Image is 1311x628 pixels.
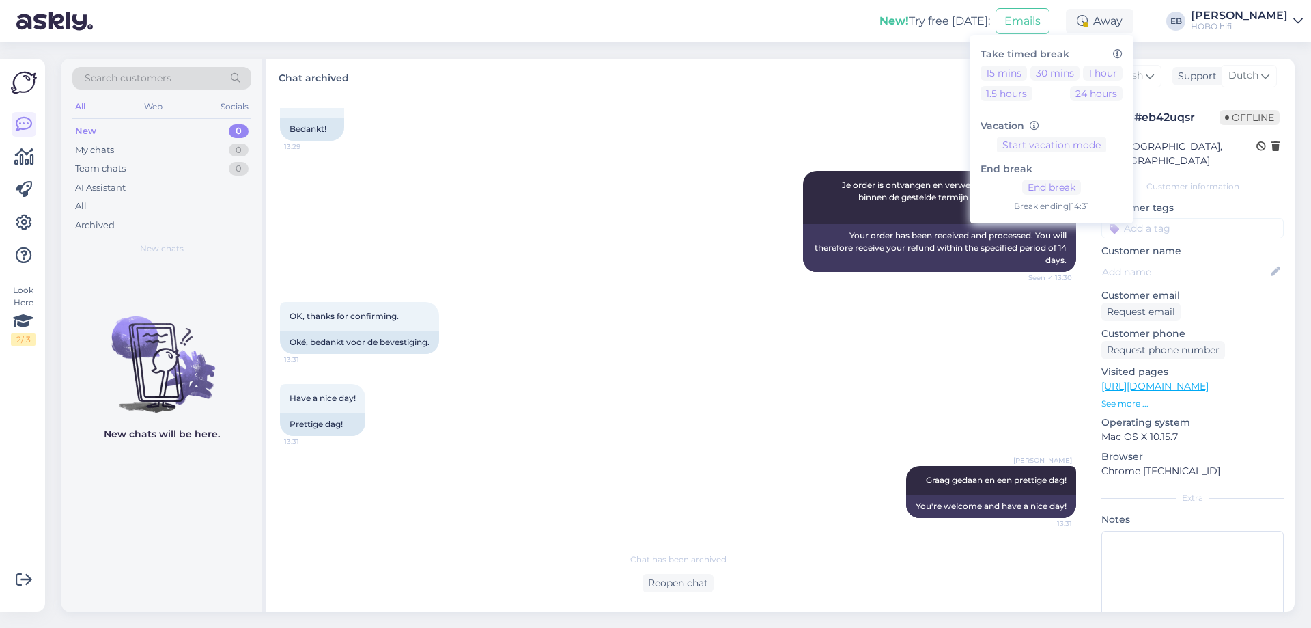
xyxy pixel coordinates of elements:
div: Look Here [11,284,36,346]
div: You're welcome and have a nice day! [906,495,1076,518]
span: 13:29 [284,141,335,152]
span: Chat has been archived [630,554,727,566]
div: Oké, bedankt voor de bevestiging. [280,331,439,354]
button: 1.5 hours [981,86,1032,101]
div: [PERSON_NAME] [1191,10,1288,21]
span: OK, thanks for confirming. [290,311,399,321]
h6: Take timed break [981,49,1123,60]
a: [PERSON_NAME]HOBO hifi [1191,10,1303,32]
p: See more ... [1101,398,1284,410]
p: Notes [1101,513,1284,527]
b: New! [879,14,909,27]
span: Search customers [85,71,171,85]
span: Offline [1220,110,1280,125]
p: Customer email [1101,288,1284,303]
div: Archived [75,219,115,232]
span: 13:31 [284,437,335,447]
div: 0 [229,162,249,176]
img: Askly Logo [11,70,37,96]
div: 0 [229,144,249,157]
p: New chats will be here. [104,427,220,441]
button: Start vacation mode [997,137,1106,152]
input: Add name [1102,264,1268,279]
div: My chats [75,144,114,157]
div: Try free [DATE]: [879,13,990,29]
span: 13:31 [1021,519,1072,529]
p: Customer phone [1101,327,1284,341]
p: Chrome [TECHNICAL_ID] [1101,464,1284,478]
p: Visited pages [1101,365,1284,379]
button: 24 hours [1070,86,1123,101]
div: New [75,124,96,138]
span: New chats [140,243,184,255]
p: Customer tags [1101,201,1284,215]
div: Web [141,98,165,115]
div: Socials [218,98,251,115]
span: [PERSON_NAME] [1013,455,1072,465]
div: Team chats [75,162,126,176]
div: Customer information [1101,180,1284,193]
div: Request phone number [1101,341,1225,359]
label: Chat archived [279,67,349,85]
button: Emails [996,8,1049,34]
p: Customer name [1101,244,1284,258]
div: Reopen chat [643,574,714,592]
div: 0 [229,124,249,138]
div: All [75,200,87,213]
span: 13:31 [284,355,335,365]
p: Browser [1101,450,1284,464]
button: End break [1022,180,1081,195]
div: HOBO hifi [1191,21,1288,32]
a: [URL][DOMAIN_NAME] [1101,380,1209,392]
div: All [72,98,88,115]
div: # eb42uqsr [1134,109,1220,126]
h6: Vacation [981,120,1123,132]
input: Add a tag [1101,218,1284,238]
div: AI Assistant [75,181,126,195]
span: Seen ✓ 13:30 [1021,273,1072,283]
div: Bedankt! [280,118,344,141]
div: Request email [1101,303,1181,321]
div: EB [1166,12,1185,31]
button: 15 mins [981,66,1027,81]
div: Extra [1101,492,1284,504]
button: 30 mins [1030,66,1080,81]
div: Your order has been received and processed. You will therefore receive your refund within the spe... [803,224,1076,272]
div: Support [1172,69,1217,83]
span: Je order is ontvangen en verwerkt. Je zal de refund dus binnen de gestelde termijn van maximaal 1... [842,180,1069,215]
h6: End break [981,163,1123,175]
span: Have a nice day! [290,393,356,403]
button: 1 hour [1083,66,1123,81]
div: 2 / 3 [11,333,36,346]
p: Mac OS X 10.15.7 [1101,430,1284,444]
div: Away [1066,9,1133,33]
div: Prettige dag! [280,413,365,436]
p: Operating system [1101,415,1284,430]
img: No chats [61,292,262,415]
span: Dutch [1228,68,1258,83]
div: Break ending | 14:31 [981,200,1123,213]
span: Graag gedaan en een prettige dag! [926,475,1067,485]
div: [GEOGRAPHIC_DATA], [GEOGRAPHIC_DATA] [1105,139,1256,168]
